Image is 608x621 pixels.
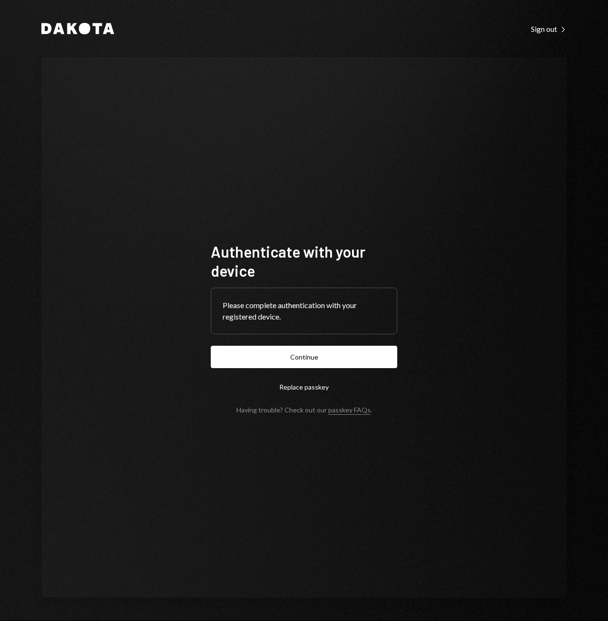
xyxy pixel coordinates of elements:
[211,242,397,280] h1: Authenticate with your device
[531,24,567,34] div: Sign out
[236,406,372,414] div: Having trouble? Check out our .
[328,406,371,415] a: passkey FAQs
[211,346,397,368] button: Continue
[223,300,385,322] div: Please complete authentication with your registered device.
[531,23,567,34] a: Sign out
[211,376,397,398] button: Replace passkey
